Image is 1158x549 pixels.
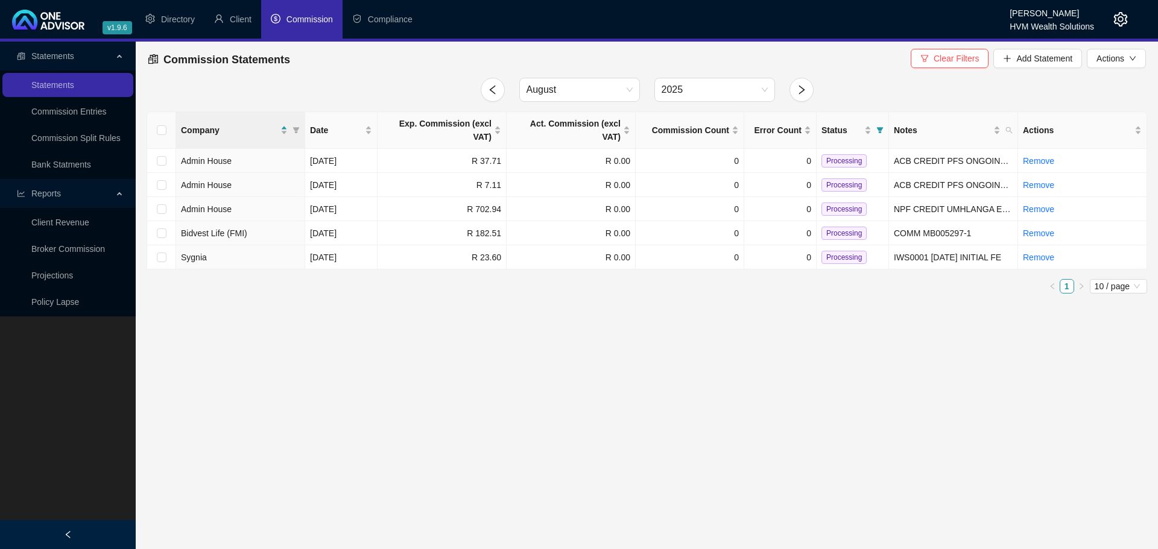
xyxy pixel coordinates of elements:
span: right [796,84,807,95]
th: Actions [1018,112,1147,149]
td: R 0.00 [507,173,636,197]
span: setting [1113,12,1128,27]
td: R 182.51 [378,221,507,245]
span: Admin House [181,156,232,166]
td: [DATE] [305,245,378,269]
span: safety [352,14,362,24]
button: right [1074,279,1089,293]
a: Statements [31,80,74,90]
th: Act. Commission (excl VAT) [507,112,636,149]
span: filter [874,121,886,139]
a: Commission Entries [31,107,106,116]
th: Notes [889,112,1018,149]
td: 0 [636,173,744,197]
td: R 7.11 [378,173,507,197]
span: 2025 [662,78,768,101]
td: R 702.94 [378,197,507,221]
div: [PERSON_NAME] [1010,3,1094,16]
td: R 37.71 [378,149,507,173]
img: 2df55531c6924b55f21c4cf5d4484680-logo-light.svg [12,10,84,30]
div: Page Size [1090,279,1147,293]
span: Compliance [368,14,413,24]
th: Exp. Commission (excl VAT) [378,112,507,149]
span: Processing [821,178,867,192]
span: Sygnia [181,253,207,262]
span: Commission Count [641,124,729,137]
span: Exp. Commission (excl VAT) [382,117,492,143]
span: v1.9.6 [103,21,132,34]
span: Actions [1096,52,1124,65]
span: filter [293,127,300,134]
span: Clear Filters [934,52,979,65]
button: Clear Filters [911,49,989,68]
button: Actionsdown [1087,49,1146,68]
a: Commission Split Rules [31,133,121,143]
span: Processing [821,154,867,168]
span: Directory [161,14,195,24]
a: Remove [1023,253,1054,262]
span: 10 / page [1095,280,1142,293]
td: R 23.60 [378,245,507,269]
th: Status [817,112,889,149]
a: Broker Commission [31,244,105,254]
td: COMM MB005297-1 [889,221,1018,245]
a: Bank Statments [31,160,91,169]
span: August [527,78,633,101]
td: ACB CREDIT PFS ONGOING ADVISOR [889,173,1018,197]
span: user [214,14,224,24]
td: 0 [636,149,744,173]
a: Policy Lapse [31,297,79,307]
span: left [1049,283,1056,290]
td: 0 [744,197,817,221]
td: ACB CREDIT PFS ONGOING ADVISOR [889,149,1018,173]
td: R 0.00 [507,221,636,245]
span: left [64,530,72,539]
a: Client Revenue [31,218,89,227]
span: Admin House [181,180,232,190]
th: Date [305,112,378,149]
span: reconciliation [17,52,25,60]
td: 0 [744,245,817,269]
span: filter [290,121,302,139]
li: 1 [1060,279,1074,293]
th: Commission Count [636,112,744,149]
span: Error Count [749,124,802,137]
span: Commission Statements [163,54,290,66]
span: setting [145,14,155,24]
span: Processing [821,202,867,216]
span: filter [920,54,929,63]
span: Act. Commission (excl VAT) [511,117,621,143]
span: plus [1003,54,1011,63]
a: Projections [31,271,73,280]
td: R 0.00 [507,245,636,269]
span: Add Statement [1016,52,1072,65]
span: right [1078,283,1085,290]
span: search [1005,127,1013,134]
td: 0 [636,197,744,221]
span: left [487,84,498,95]
span: Admin House [181,204,232,214]
li: Previous Page [1045,279,1060,293]
td: 0 [636,221,744,245]
span: Processing [821,227,867,240]
span: Date [310,124,362,137]
span: Company [181,124,278,137]
td: NPF CREDIT UMHLANGA EFTE1NMBCCX1N036/MFRF CAPIM OW [889,197,1018,221]
td: 0 [744,149,817,173]
td: R 0.00 [507,149,636,173]
span: Actions [1023,124,1132,137]
a: Remove [1023,180,1054,190]
span: search [1003,121,1015,139]
td: [DATE] [305,149,378,173]
a: Remove [1023,228,1054,238]
span: Statements [31,51,74,61]
span: dollar [271,14,280,24]
td: IWS0001 2025-07-31 INITIAL FE [889,245,1018,269]
td: 0 [744,221,817,245]
li: Next Page [1074,279,1089,293]
td: [DATE] [305,197,378,221]
span: Reports [31,189,61,198]
th: Error Count [744,112,817,149]
span: line-chart [17,189,25,198]
span: Bidvest Life (FMI) [181,228,247,238]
